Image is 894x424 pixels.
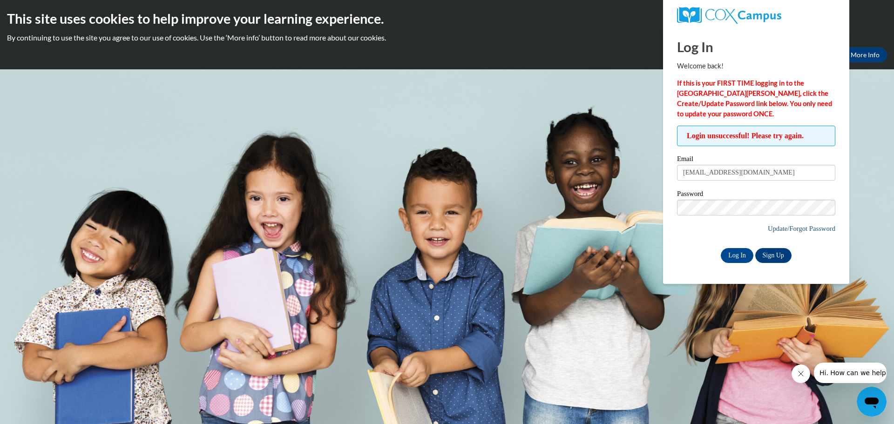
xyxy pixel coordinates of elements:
[677,37,835,56] h1: Log In
[792,364,810,383] iframe: Close message
[6,7,75,14] span: Hi. How can we help?
[857,387,887,417] iframe: Button to launch messaging window
[677,61,835,71] p: Welcome back!
[843,47,887,62] a: More Info
[677,190,835,200] label: Password
[677,7,781,24] img: COX Campus
[768,225,835,232] a: Update/Forgot Password
[677,7,835,24] a: COX Campus
[721,248,753,263] input: Log In
[677,155,835,165] label: Email
[677,126,835,146] span: Login unsuccessful! Please try again.
[755,248,792,263] a: Sign Up
[677,79,832,118] strong: If this is your FIRST TIME logging in to the [GEOGRAPHIC_DATA][PERSON_NAME], click the Create/Upd...
[814,363,887,383] iframe: Message from company
[7,33,887,43] p: By continuing to use the site you agree to our use of cookies. Use the ‘More info’ button to read...
[7,9,887,28] h2: This site uses cookies to help improve your learning experience.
